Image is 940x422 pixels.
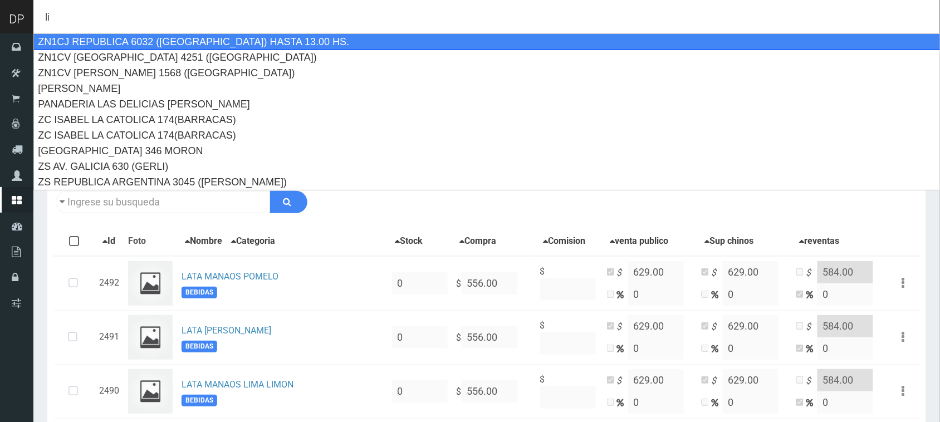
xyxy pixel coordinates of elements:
a: LATA MANAOS LIMA LIMON [182,379,293,390]
div: ZS AV. GALICIA 630 (GERLI) [34,159,940,174]
td: 2492 [95,256,124,311]
i: $ [617,375,628,387]
button: Sup chinos [702,234,757,248]
td: $ [536,364,603,418]
div: ZN1CV [GEOGRAPHIC_DATA] 4251 ([GEOGRAPHIC_DATA]) [34,50,940,65]
i: $ [712,375,723,387]
div: [GEOGRAPHIC_DATA] 346 MORON [34,143,940,159]
button: venta publico [607,234,672,248]
a: LATA MANAOS POMELO [182,271,278,282]
a: LATA [PERSON_NAME] [182,325,271,336]
td: $ [452,310,536,364]
button: Comision [540,234,589,248]
img: ... [128,261,173,306]
i: $ [712,321,723,333]
button: Categoria [228,234,278,248]
span: BEBIDAS [182,287,217,298]
button: reventas [796,234,843,248]
input: Ingrese su busqueda [56,191,271,213]
div: ZS REPUBLICA ARGENTINA 3045 ([PERSON_NAME]) [34,174,940,190]
td: $ [452,256,536,311]
i: $ [617,267,628,279]
i: $ [712,267,723,279]
button: Nombre [182,234,226,248]
i: $ [806,375,817,387]
button: Id [99,234,119,248]
div: PANADERIA LAS DELICIAS [PERSON_NAME] [34,96,940,112]
td: 2491 [95,310,124,364]
i: $ [806,321,817,333]
th: Foto [124,227,177,256]
td: $ [536,310,603,364]
span: BEBIDAS [182,341,217,352]
button: Stock [392,234,427,248]
div: ZC ISABEL LA CATOLICA 174(BARRACAS) [34,112,940,127]
div: [PERSON_NAME] [34,81,940,96]
div: ZC ISABEL LA CATOLICA 174(BARRACAS) [34,127,940,143]
div: ZN1CV [PERSON_NAME] 1568 ([GEOGRAPHIC_DATA]) [34,65,940,81]
button: Compra [457,234,500,248]
img: ... [128,369,173,414]
span: BEBIDAS [182,395,217,406]
img: ... [128,315,173,360]
i: $ [617,321,628,333]
i: $ [806,267,817,279]
td: 2490 [95,364,124,418]
td: $ [536,256,603,311]
td: $ [452,364,536,418]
